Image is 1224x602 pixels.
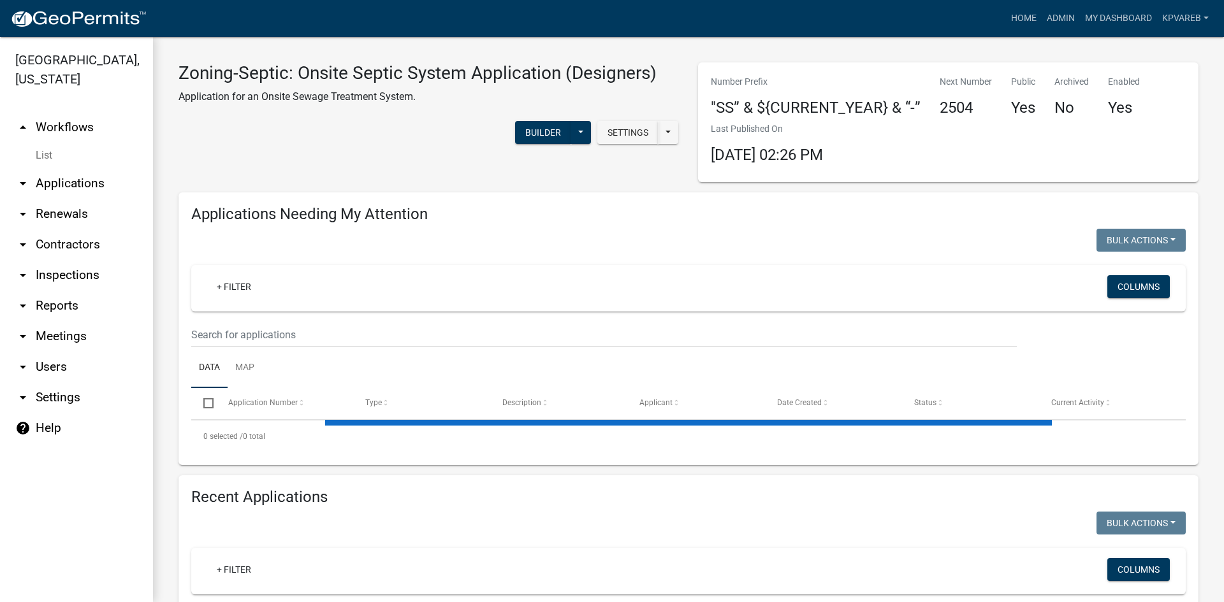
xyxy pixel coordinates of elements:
[1107,275,1170,298] button: Columns
[1096,229,1186,252] button: Bulk Actions
[711,99,921,117] h4: "SS” & ${CURRENT_YEAR} & “-”
[1011,75,1035,89] p: Public
[1011,99,1035,117] h4: Yes
[764,388,901,419] datatable-header-cell: Date Created
[15,268,31,283] i: arrow_drop_down
[203,432,243,441] span: 0 selected /
[1080,6,1157,31] a: My Dashboard
[191,488,1186,506] h4: Recent Applications
[940,99,992,117] h4: 2504
[353,388,490,419] datatable-header-cell: Type
[207,558,261,581] a: + Filter
[15,420,31,436] i: help
[365,398,382,407] span: Type
[1039,388,1176,419] datatable-header-cell: Current Activity
[1042,6,1080,31] a: Admin
[1108,99,1140,117] h4: Yes
[207,275,261,298] a: + Filter
[597,121,659,144] button: Settings
[191,348,228,389] a: Data
[627,388,764,419] datatable-header-cell: Applicant
[15,329,31,344] i: arrow_drop_down
[191,322,1017,348] input: Search for applications
[502,398,541,407] span: Description
[15,390,31,405] i: arrow_drop_down
[228,398,298,407] span: Application Number
[1006,6,1042,31] a: Home
[639,398,673,407] span: Applicant
[1108,75,1140,89] p: Enabled
[1096,512,1186,534] button: Bulk Actions
[490,388,627,419] datatable-header-cell: Description
[940,75,992,89] p: Next Number
[191,205,1186,224] h4: Applications Needing My Attention
[178,89,657,104] p: Application for an Onsite Sewage Treatment System.
[711,122,823,136] p: Last Published On
[711,146,823,164] span: [DATE] 02:26 PM
[1051,398,1104,407] span: Current Activity
[178,62,657,84] h3: Zoning-Septic: Onsite Septic System Application (Designers)
[191,420,1186,452] div: 0 total
[191,388,215,419] datatable-header-cell: Select
[15,298,31,313] i: arrow_drop_down
[711,75,921,89] p: Number Prefix
[215,388,353,419] datatable-header-cell: Application Number
[15,237,31,252] i: arrow_drop_down
[914,398,936,407] span: Status
[1107,558,1170,581] button: Columns
[902,388,1039,419] datatable-header-cell: Status
[1157,6,1214,31] a: kpvareb
[15,206,31,222] i: arrow_drop_down
[777,398,822,407] span: Date Created
[1054,75,1089,89] p: Archived
[15,359,31,375] i: arrow_drop_down
[15,120,31,135] i: arrow_drop_up
[15,176,31,191] i: arrow_drop_down
[1054,99,1089,117] h4: No
[228,348,262,389] a: Map
[515,121,571,144] button: Builder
